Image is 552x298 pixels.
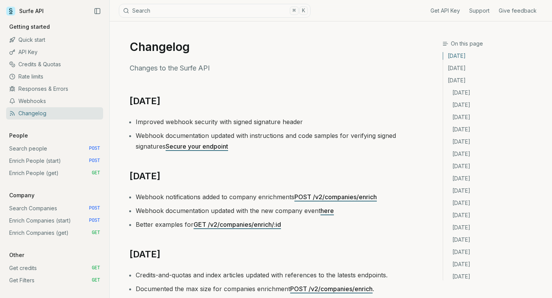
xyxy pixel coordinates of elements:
[6,23,53,31] p: Getting started
[6,155,103,167] a: Enrich People (start) POST
[299,7,308,15] kbd: K
[92,230,100,236] span: GET
[136,116,422,127] li: Improved webhook security with signed signature header
[443,270,546,280] a: [DATE]
[89,146,100,152] span: POST
[6,167,103,179] a: Enrich People (get) GET
[443,136,546,148] a: [DATE]
[92,5,103,17] button: Collapse Sidebar
[443,74,546,87] a: [DATE]
[443,111,546,123] a: [DATE]
[443,197,546,209] a: [DATE]
[443,246,546,258] a: [DATE]
[320,207,334,214] a: here
[6,58,103,70] a: Credits & Quotas
[6,107,103,120] a: Changelog
[443,99,546,111] a: [DATE]
[443,172,546,185] a: [DATE]
[89,205,100,211] span: POST
[443,234,546,246] a: [DATE]
[130,170,160,182] a: [DATE]
[92,170,100,176] span: GET
[89,218,100,224] span: POST
[136,192,422,202] li: Webhook notifications added to company enrichments
[294,193,377,201] a: POST /v2/companies/enrich
[430,7,460,15] a: Get API Key
[443,52,546,62] a: [DATE]
[136,205,422,216] li: Webhook documentation updated with the new company event
[6,262,103,274] a: Get credits GET
[6,34,103,46] a: Quick start
[6,83,103,95] a: Responses & Errors
[136,219,422,230] li: Better examples for
[136,270,422,280] li: Credits-and-quotas and index articles updated with references to the latests endpoints.
[6,132,31,139] p: People
[6,202,103,214] a: Search Companies POST
[92,277,100,283] span: GET
[443,221,546,234] a: [DATE]
[6,46,103,58] a: API Key
[499,7,537,15] a: Give feedback
[130,63,422,74] p: Changes to the Surfe API
[443,258,546,270] a: [DATE]
[166,142,228,150] a: Secure your endpoint
[469,7,490,15] a: Support
[443,160,546,172] a: [DATE]
[130,248,160,260] a: [DATE]
[6,251,27,259] p: Other
[6,5,44,17] a: Surfe API
[290,285,373,293] a: POST /v2/companies/enrich
[6,192,38,199] p: Company
[6,274,103,287] a: Get Filters GET
[92,265,100,271] span: GET
[6,95,103,107] a: Webhooks
[6,214,103,227] a: Enrich Companies (start) POST
[290,7,298,15] kbd: ⌘
[6,70,103,83] a: Rate limits
[443,62,546,74] a: [DATE]
[6,142,103,155] a: Search people POST
[136,283,422,294] li: Documented the max size for companies enrichment .
[443,148,546,160] a: [DATE]
[443,87,546,99] a: [DATE]
[130,40,422,54] h1: Changelog
[130,95,160,107] a: [DATE]
[443,209,546,221] a: [DATE]
[443,123,546,136] a: [DATE]
[443,185,546,197] a: [DATE]
[6,227,103,239] a: Enrich Companies (get) GET
[119,4,310,18] button: Search⌘K
[89,158,100,164] span: POST
[442,40,546,47] h3: On this page
[136,130,422,152] li: Webhook documentation updated with instructions and code samples for verifying signed signatures
[194,221,281,228] a: GET /v2/companies/enrich/:id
